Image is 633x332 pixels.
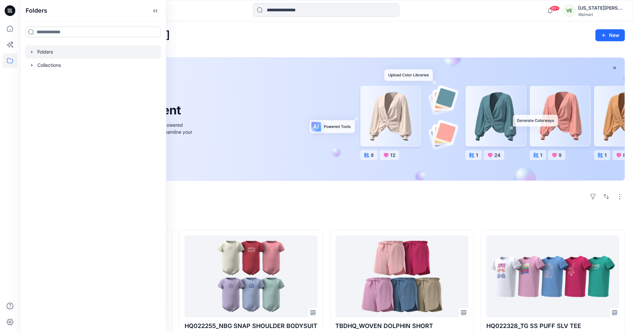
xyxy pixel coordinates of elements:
[486,236,619,317] a: HQ022328_TG SS PUFF SLV TEE
[336,236,469,317] a: TBDHQ_WOVEN DOLPHIN SHORT
[578,4,625,12] div: [US_STATE][PERSON_NAME]
[550,6,560,11] span: 99+
[563,5,575,17] div: VE
[578,12,625,17] div: Walmart
[28,215,625,223] h4: Styles
[336,321,469,331] p: TBDHQ_WOVEN DOLPHIN SHORT
[595,29,625,41] button: New
[486,321,619,331] p: HQ022328_TG SS PUFF SLV TEE
[185,321,318,331] p: HQ022255_NBG SNAP SHOULDER BODYSUIT
[185,236,318,317] a: HQ022255_NBG SNAP SHOULDER BODYSUIT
